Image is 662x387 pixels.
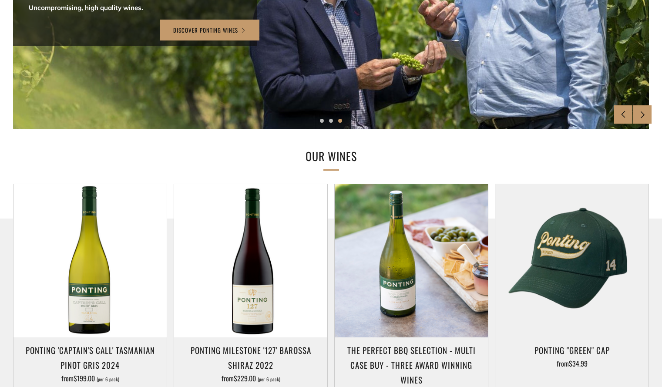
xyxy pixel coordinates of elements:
a: Ponting 'Captain's Call' Tasmanian Pinot Gris 2024 from$199.00 (per 6 pack) [13,343,167,386]
span: from [557,358,588,369]
span: from [61,373,119,384]
button: 1 [320,119,324,123]
h3: Ponting Milestone '127' Barossa Shiraz 2022 [178,343,323,372]
span: $229.00 [234,373,256,384]
a: Discover Ponting Wines [160,20,259,40]
button: 3 [338,119,342,123]
h3: Ponting "Green" Cap [500,343,644,357]
h2: OUR WINES [188,147,475,165]
span: $34.99 [569,358,588,369]
h3: Ponting 'Captain's Call' Tasmanian Pinot Gris 2024 [18,343,162,372]
a: Ponting Milestone '127' Barossa Shiraz 2022 from$229.00 (per 6 pack) [174,343,327,386]
span: (per 6 pack) [258,377,280,382]
span: (per 6 pack) [97,377,119,382]
span: $199.00 [74,373,95,384]
button: 2 [329,119,333,123]
strong: Uncompromising, high quality wines. [29,3,143,12]
span: from [222,373,280,384]
a: Ponting "Green" Cap from$34.99 [495,343,649,386]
